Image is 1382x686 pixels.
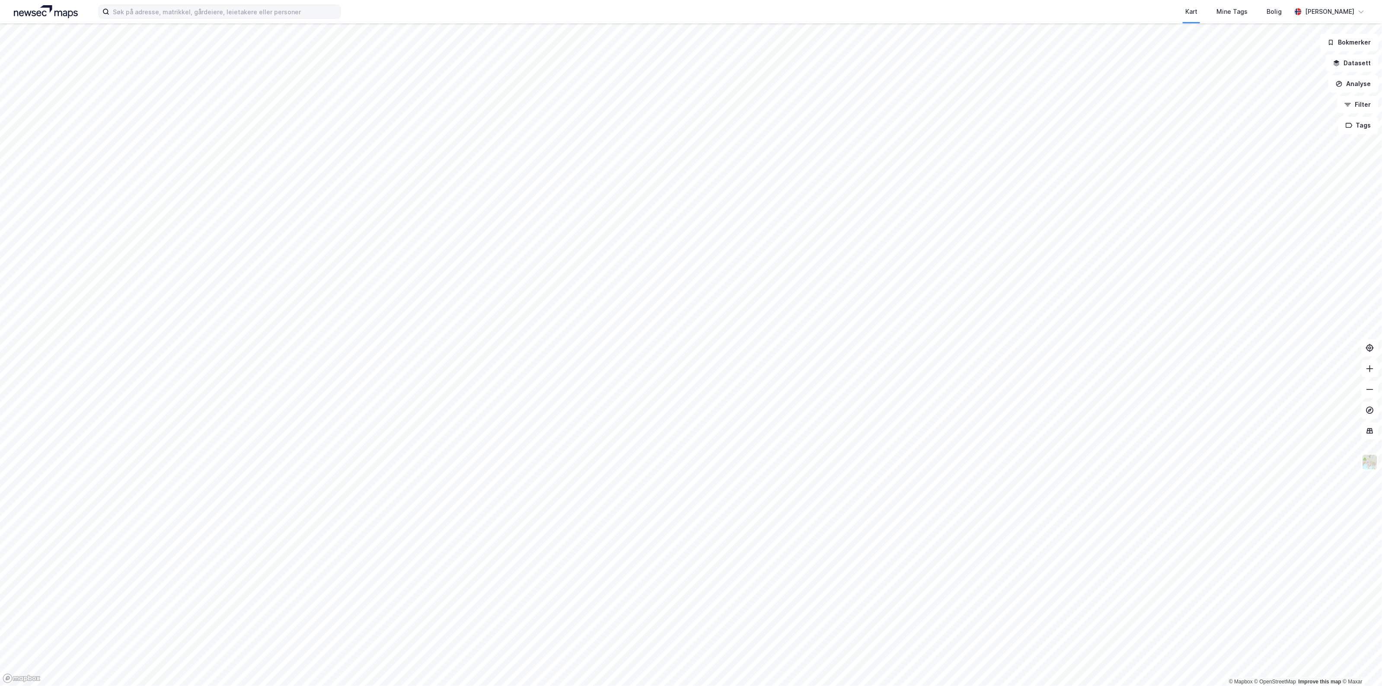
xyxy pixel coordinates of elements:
[14,5,78,18] img: logo.a4113a55bc3d86da70a041830d287a7e.svg
[109,5,340,18] input: Søk på adresse, matrikkel, gårdeiere, leietakere eller personer
[1267,6,1282,17] div: Bolig
[1185,6,1197,17] div: Kart
[1305,6,1354,17] div: [PERSON_NAME]
[1216,6,1248,17] div: Mine Tags
[1339,645,1382,686] iframe: Chat Widget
